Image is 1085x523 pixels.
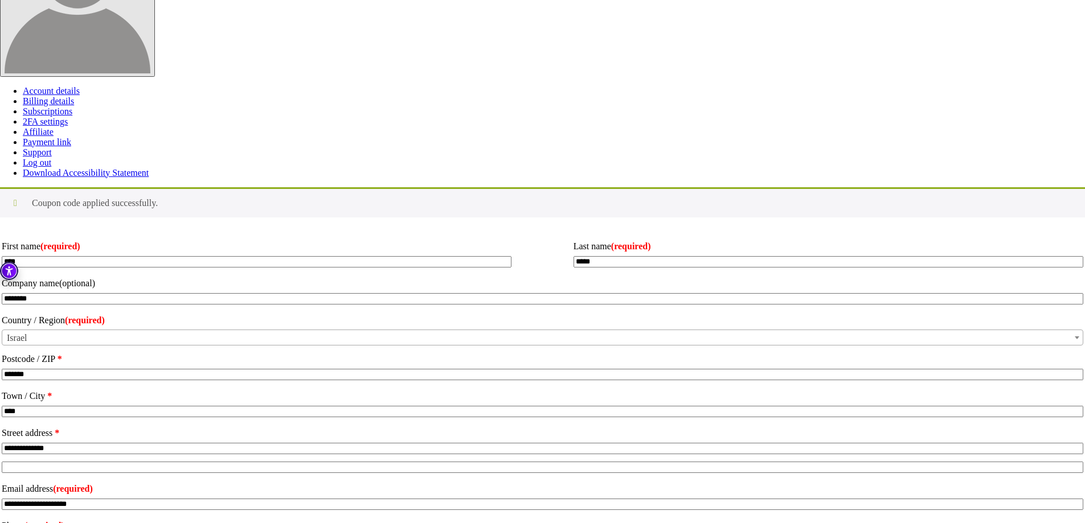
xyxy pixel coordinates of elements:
label: Email address [2,480,1083,498]
a: Account details [23,86,80,96]
label: First name [2,237,511,256]
label: Town / City [2,387,1083,405]
a: Billing details [23,96,74,106]
abbr: required [53,484,93,493]
a: Download Accessibility Statement [23,168,149,178]
abbr: required [58,354,62,364]
abbr: required [65,315,105,325]
abbr: required [55,428,59,438]
abbr: required [611,241,651,251]
label: Postcode / ZIP [2,350,1083,368]
a: 2FA settings [23,117,68,126]
label: Company name [2,274,1083,293]
a: Payment link [23,137,71,147]
span: (optional) [59,278,95,288]
abbr: required [40,241,80,251]
label: Country / Region [2,311,1083,330]
span: Country / Region [2,330,1083,345]
a: Log out [23,158,51,167]
label: Street address [2,424,1083,442]
label: Last name [574,237,1083,256]
a: Support [23,147,52,157]
abbr: required [47,391,52,401]
a: Subscriptions [23,106,72,116]
span: Israel [2,330,1083,346]
a: Affiliate [23,127,54,137]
